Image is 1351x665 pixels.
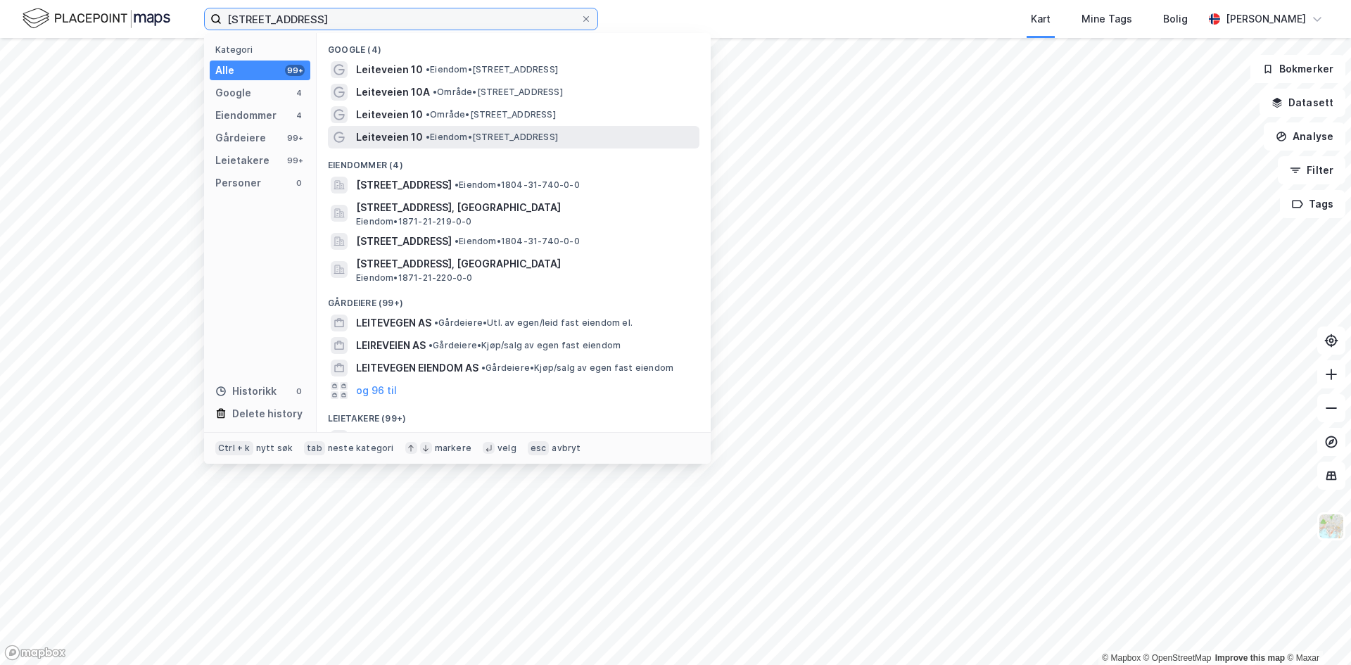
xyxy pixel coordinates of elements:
[1143,653,1212,663] a: OpenStreetMap
[455,236,580,247] span: Eiendom • 1804-31-740-0-0
[304,441,325,455] div: tab
[215,383,277,400] div: Historikk
[426,132,430,142] span: •
[356,199,694,216] span: [STREET_ADDRESS], [GEOGRAPHIC_DATA]
[1102,653,1141,663] a: Mapbox
[256,443,293,454] div: nytt søk
[23,6,170,31] img: logo.f888ab2527a4732fd821a326f86c7f29.svg
[481,362,486,373] span: •
[435,443,471,454] div: markere
[426,109,556,120] span: Område • [STREET_ADDRESS]
[222,8,581,30] input: Søk på adresse, matrikkel, gårdeiere, leietakere eller personer
[497,443,516,454] div: velg
[552,443,581,454] div: avbryt
[293,87,305,99] div: 4
[356,84,430,101] span: Leiteveien 10A
[356,61,423,78] span: Leiteveien 10
[426,64,558,75] span: Eiendom • [STREET_ADDRESS]
[328,443,394,454] div: neste kategori
[293,177,305,189] div: 0
[356,216,472,227] span: Eiendom • 1871-21-219-0-0
[1031,11,1051,27] div: Kart
[1264,122,1345,151] button: Analyse
[426,64,430,75] span: •
[356,430,497,447] span: SAMEIET [STREET_ADDRESS]
[528,441,550,455] div: esc
[1318,513,1345,540] img: Z
[317,33,711,58] div: Google (4)
[1281,597,1351,665] iframe: Chat Widget
[293,386,305,397] div: 0
[356,382,397,399] button: og 96 til
[293,110,305,121] div: 4
[356,272,473,284] span: Eiendom • 1871-21-220-0-0
[429,340,433,350] span: •
[356,315,431,331] span: LEITEVEGEN AS
[317,402,711,427] div: Leietakere (99+)
[1280,190,1345,218] button: Tags
[4,645,66,661] a: Mapbox homepage
[481,362,673,374] span: Gårdeiere • Kjøp/salg av egen fast eiendom
[356,129,423,146] span: Leiteveien 10
[215,441,253,455] div: Ctrl + k
[356,106,423,123] span: Leiteveien 10
[356,255,694,272] span: [STREET_ADDRESS], [GEOGRAPHIC_DATA]
[317,286,711,312] div: Gårdeiere (99+)
[356,177,452,194] span: [STREET_ADDRESS]
[455,179,459,190] span: •
[215,84,251,101] div: Google
[426,109,430,120] span: •
[356,233,452,250] span: [STREET_ADDRESS]
[317,148,711,174] div: Eiendommer (4)
[215,44,310,55] div: Kategori
[1250,55,1345,83] button: Bokmerker
[1260,89,1345,117] button: Datasett
[215,62,234,79] div: Alle
[232,405,303,422] div: Delete history
[285,132,305,144] div: 99+
[433,87,437,97] span: •
[1281,597,1351,665] div: Kontrollprogram for chat
[215,107,277,124] div: Eiendommer
[1082,11,1132,27] div: Mine Tags
[356,337,426,354] span: LEIREVEIEN AS
[215,129,266,146] div: Gårdeiere
[1163,11,1188,27] div: Bolig
[1215,653,1285,663] a: Improve this map
[455,179,580,191] span: Eiendom • 1804-31-740-0-0
[285,155,305,166] div: 99+
[1226,11,1306,27] div: [PERSON_NAME]
[455,236,459,246] span: •
[356,360,478,376] span: LEITEVEGEN EIENDOM AS
[426,132,558,143] span: Eiendom • [STREET_ADDRESS]
[1278,156,1345,184] button: Filter
[433,87,563,98] span: Område • [STREET_ADDRESS]
[285,65,305,76] div: 99+
[215,152,269,169] div: Leietakere
[434,317,633,329] span: Gårdeiere • Utl. av egen/leid fast eiendom el.
[215,175,261,191] div: Personer
[429,340,621,351] span: Gårdeiere • Kjøp/salg av egen fast eiendom
[434,317,438,328] span: •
